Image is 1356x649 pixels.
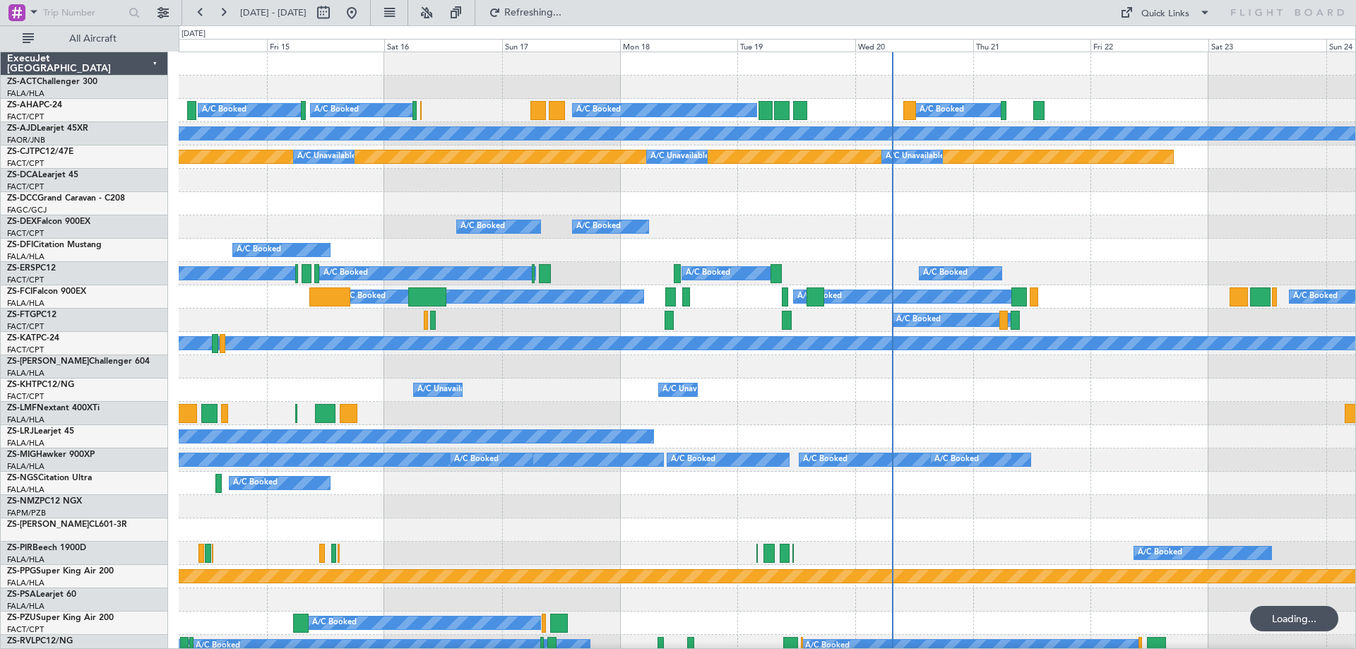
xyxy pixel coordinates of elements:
div: A/C Booked [1293,286,1338,307]
span: [DATE] - [DATE] [240,6,307,19]
span: ZS-AJD [7,124,37,133]
span: ZS-DEX [7,218,37,226]
div: A/C Booked [237,239,281,261]
a: ZS-FCIFalcon 900EX [7,287,86,296]
span: ZS-FCI [7,287,32,296]
div: A/C Unavailable [662,379,721,400]
div: Loading... [1250,606,1338,631]
a: ZS-KATPC-24 [7,334,59,343]
a: FACT/CPT [7,624,44,635]
a: FAOR/JNB [7,135,45,145]
a: FALA/HLA [7,554,44,565]
div: Thu 14 [149,39,267,52]
div: A/C Booked [460,216,505,237]
a: ZS-KHTPC12/NG [7,381,74,389]
button: Refreshing... [482,1,567,24]
a: ZS-NMZPC12 NGX [7,497,82,506]
a: ZS-NGSCitation Ultra [7,474,92,482]
div: A/C Unavailable [297,146,356,167]
a: ZS-FTGPC12 [7,311,56,319]
a: FACT/CPT [7,228,44,239]
a: FACT/CPT [7,158,44,169]
div: Sat 16 [384,39,502,52]
a: ZS-CJTPC12/47E [7,148,73,156]
a: FALA/HLA [7,298,44,309]
div: A/C Booked [920,100,964,121]
div: A/C Unavailable [650,146,709,167]
a: ZS-LMFNextant 400XTi [7,404,100,412]
div: A/C Booked [1138,542,1182,564]
a: FALA/HLA [7,415,44,425]
button: Quick Links [1113,1,1218,24]
a: FACT/CPT [7,275,44,285]
a: ZS-DEXFalcon 900EX [7,218,90,226]
a: FALA/HLA [7,368,44,379]
div: A/C Unavailable [886,146,944,167]
span: All Aircraft [37,34,149,44]
span: ZS-DCC [7,194,37,203]
div: A/C Booked [576,100,621,121]
span: ZS-LRJ [7,427,34,436]
button: All Aircraft [16,28,153,50]
div: Fri 22 [1090,39,1208,52]
a: ZS-DCCGrand Caravan - C208 [7,194,125,203]
div: Sat 23 [1208,39,1326,52]
span: ZS-NGS [7,474,38,482]
span: ZS-[PERSON_NAME] [7,520,89,529]
div: A/C Booked [576,216,621,237]
a: ZS-ACTChallenger 300 [7,78,97,86]
div: A/C Booked [312,612,357,633]
a: FACT/CPT [7,321,44,332]
div: A/C Unavailable [417,379,476,400]
a: ZS-DFICitation Mustang [7,241,102,249]
div: Thu 21 [973,39,1091,52]
a: ZS-RVLPC12/NG [7,637,73,645]
span: ZS-PIR [7,544,32,552]
a: FALA/HLA [7,461,44,472]
a: FAGC/GCJ [7,205,47,215]
div: Tue 19 [737,39,855,52]
a: ZS-DCALearjet 45 [7,171,78,179]
a: FALA/HLA [7,88,44,99]
a: FAPM/PZB [7,508,46,518]
div: A/C Booked [896,309,941,331]
span: Refreshing... [504,8,563,18]
a: ZS-PPGSuper King Air 200 [7,567,114,576]
span: ZS-ERS [7,264,35,273]
a: FACT/CPT [7,391,44,402]
span: ZS-FTG [7,311,36,319]
span: ZS-AHA [7,101,39,109]
div: A/C Booked [454,449,499,470]
div: A/C Booked [686,263,730,284]
a: ZS-AJDLearjet 45XR [7,124,88,133]
span: ZS-ACT [7,78,37,86]
div: Quick Links [1141,7,1189,21]
span: ZS-DFI [7,241,33,249]
div: Fri 15 [267,39,385,52]
div: A/C Booked [202,100,246,121]
a: FALA/HLA [7,601,44,612]
span: ZS-CJT [7,148,35,156]
a: FACT/CPT [7,181,44,192]
span: ZS-KHT [7,381,37,389]
a: ZS-ERSPC12 [7,264,56,273]
a: ZS-LRJLearjet 45 [7,427,74,436]
div: A/C Booked [233,472,278,494]
div: A/C Booked [314,100,359,121]
span: ZS-RVL [7,637,35,645]
input: Trip Number [43,2,124,23]
span: ZS-PPG [7,567,36,576]
a: ZS-[PERSON_NAME]CL601-3R [7,520,127,529]
a: ZS-PIRBeech 1900D [7,544,86,552]
span: ZS-NMZ [7,497,40,506]
div: Sun 17 [502,39,620,52]
div: A/C Booked [323,263,368,284]
span: ZS-[PERSON_NAME] [7,357,89,366]
span: ZS-LMF [7,404,37,412]
a: FALA/HLA [7,578,44,588]
div: [DATE] [182,28,206,40]
span: ZS-KAT [7,334,36,343]
div: A/C Booked [341,286,386,307]
span: ZS-PSA [7,590,36,599]
div: Wed 20 [855,39,973,52]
